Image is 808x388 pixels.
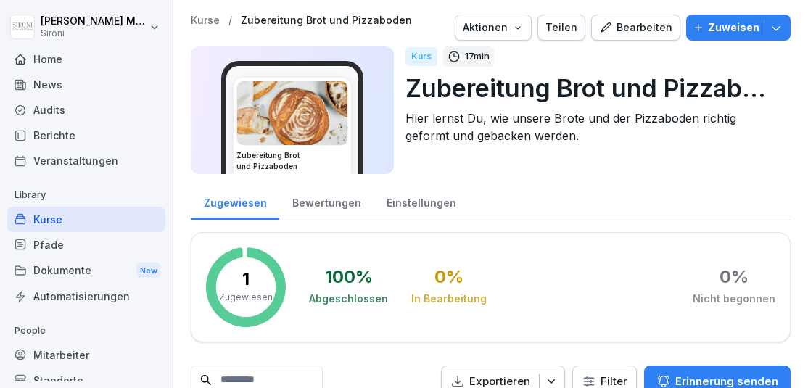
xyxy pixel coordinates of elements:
[191,183,279,220] a: Zugewiesen
[405,110,779,144] p: Hier lernst Du, wie unsere Brote und der Pizzaboden richtig geformt und gebacken werden.
[708,20,759,36] p: Zuweisen
[241,15,412,27] a: Zubereitung Brot und Pizzaboden
[7,257,165,284] div: Dokumente
[720,268,749,286] div: 0 %
[279,183,374,220] a: Bewertungen
[219,291,273,304] p: Zugewiesen
[136,263,161,279] div: New
[7,257,165,284] a: DokumenteNew
[693,292,775,306] div: Nicht begonnen
[41,28,147,38] p: Sironi
[591,15,680,41] button: Bearbeiten
[405,47,437,66] div: Kurs
[411,292,487,306] div: In Bearbeitung
[405,70,779,107] p: Zubereitung Brot und Pizzaboden
[463,20,524,36] div: Aktionen
[236,150,348,172] h3: Zubereitung Brot und Pizzaboden
[465,49,490,64] p: 17 min
[7,123,165,148] a: Berichte
[7,148,165,173] a: Veranstaltungen
[309,292,388,306] div: Abgeschlossen
[545,20,577,36] div: Teilen
[686,15,791,41] button: Zuweisen
[325,268,373,286] div: 100 %
[228,15,232,27] p: /
[7,97,165,123] a: Audits
[7,207,165,232] a: Kurse
[191,15,220,27] a: Kurse
[242,271,250,288] p: 1
[537,15,585,41] button: Teilen
[374,183,469,220] a: Einstellungen
[7,284,165,309] a: Automatisierungen
[7,319,165,342] p: People
[7,46,165,72] a: Home
[7,342,165,368] a: Mitarbeiter
[41,15,147,28] p: [PERSON_NAME] Malec
[434,268,463,286] div: 0 %
[7,232,165,257] a: Pfade
[599,20,672,36] div: Bearbeiten
[7,183,165,207] p: Library
[7,72,165,97] a: News
[237,81,347,145] img: w9nobtcttnghg4wslidxrrlr.png
[455,15,532,41] button: Aktionen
